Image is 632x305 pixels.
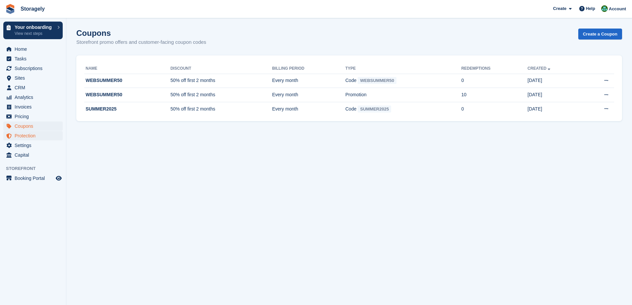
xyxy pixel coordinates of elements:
a: menu [3,93,63,102]
span: Create [553,5,566,12]
th: Billing Period [272,63,345,74]
span: Help [586,5,595,12]
td: 0 [461,74,527,88]
td: Every month [272,74,345,88]
span: Settings [15,141,54,150]
td: Promotion [345,88,461,102]
a: Storagely [18,3,47,14]
span: Pricing [15,112,54,121]
td: 0 [461,102,527,116]
a: Create a Coupon [578,29,622,39]
span: Storefront [6,165,66,172]
a: Created [527,66,552,71]
td: 10 [461,88,527,102]
td: Every month [272,102,345,116]
span: Home [15,44,54,54]
td: 50% off first 2 months [171,88,272,102]
span: Sites [15,73,54,83]
a: menu [3,174,63,183]
span: Tasks [15,54,54,63]
a: menu [3,64,63,73]
h1: Coupons [76,29,206,38]
td: SUMMER2025 [84,102,171,116]
a: menu [3,54,63,63]
td: WEBSUMMER50 [84,74,171,88]
a: menu [3,73,63,83]
td: [DATE] [527,102,583,116]
td: 50% off first 2 months [171,102,272,116]
a: menu [3,44,63,54]
a: menu [3,121,63,131]
a: Preview store [55,174,63,182]
p: View next steps [15,31,54,37]
span: CRM [15,83,54,92]
a: menu [3,112,63,121]
span: Account [609,6,626,12]
a: menu [3,102,63,112]
p: Storefront promo offers and customer-facing coupon codes [76,38,206,46]
a: Your onboarding View next steps [3,22,63,39]
td: WEBSUMMER50 [84,88,171,102]
th: Redemptions [461,63,527,74]
span: Protection [15,131,54,140]
span: Analytics [15,93,54,102]
span: SUMMER2025 [358,106,391,113]
td: Every month [272,88,345,102]
p: Your onboarding [15,25,54,30]
span: Invoices [15,102,54,112]
a: menu [3,131,63,140]
img: Notifications [601,5,608,12]
a: menu [3,150,63,160]
th: Discount [171,63,272,74]
span: Coupons [15,121,54,131]
th: Name [84,63,171,74]
td: 50% off first 2 months [171,74,272,88]
span: Capital [15,150,54,160]
a: menu [3,141,63,150]
td: Code [345,74,461,88]
span: Booking Portal [15,174,54,183]
a: menu [3,83,63,92]
span: Subscriptions [15,64,54,73]
th: Type [345,63,461,74]
td: Code [345,102,461,116]
td: [DATE] [527,74,583,88]
span: WEBSUMMER50 [358,77,396,84]
td: [DATE] [527,88,583,102]
img: stora-icon-8386f47178a22dfd0bd8f6a31ec36ba5ce8667c1dd55bd0f319d3a0aa187defe.svg [5,4,15,14]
